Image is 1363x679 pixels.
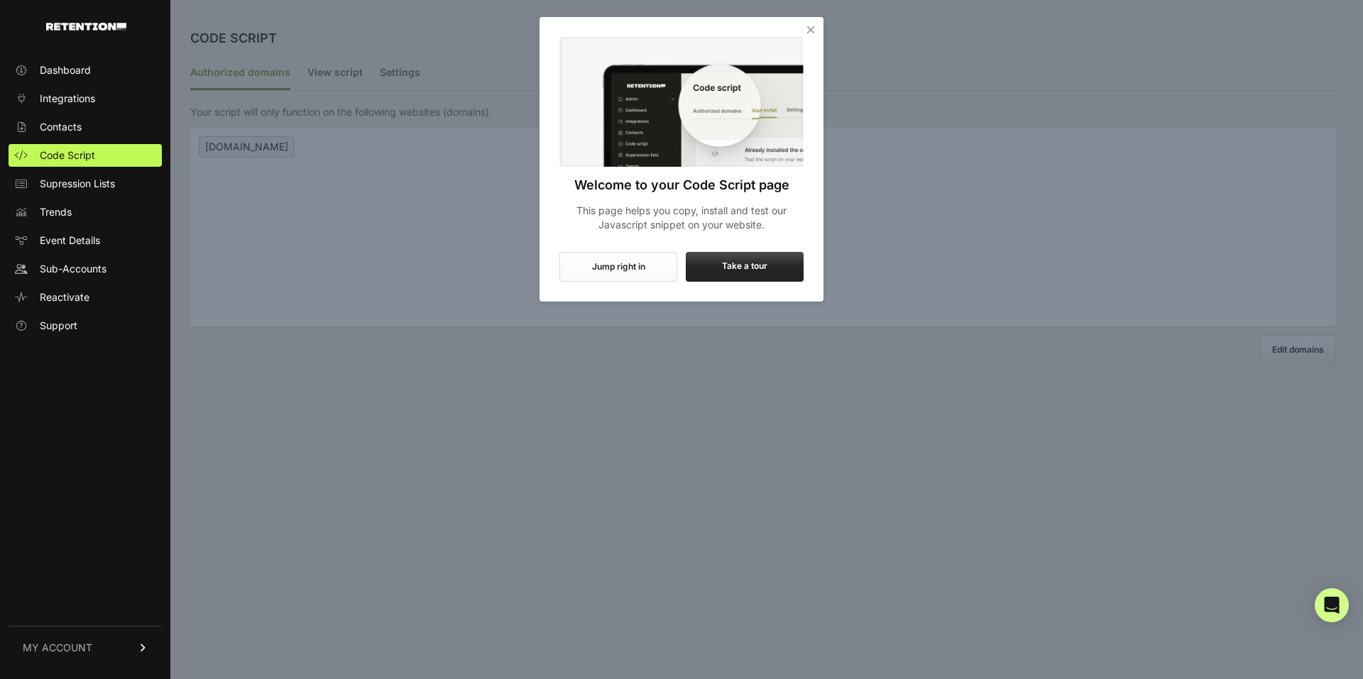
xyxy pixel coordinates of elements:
[9,258,162,280] a: Sub-Accounts
[40,63,91,77] span: Dashboard
[9,314,162,337] a: Support
[9,201,162,223] a: Trends
[40,290,89,304] span: Reactivate
[40,92,95,106] span: Integrations
[559,37,804,167] img: Code Script Onboarding
[9,286,162,309] a: Reactivate
[40,120,82,134] span: Contacts
[804,23,818,37] i: Close
[40,205,72,219] span: Trends
[686,252,804,282] label: Take a tour
[9,144,162,167] a: Code Script
[9,229,162,252] a: Event Details
[559,252,677,282] button: Jump right in
[9,59,162,82] a: Dashboard
[40,148,95,162] span: Code Script
[559,204,804,232] p: This page helps you copy, install and test our Javascript snippet on your website.
[40,177,115,191] span: Supression Lists
[9,116,162,138] a: Contacts
[9,87,162,110] a: Integrations
[1315,588,1349,622] div: Open Intercom Messenger
[40,233,100,248] span: Event Details
[46,23,126,31] img: Retention.com
[9,172,162,195] a: Supression Lists
[40,262,106,276] span: Sub-Accounts
[23,641,92,655] span: MY ACCOUNT
[559,175,804,195] h3: Welcome to your Code Script page
[9,626,162,669] a: MY ACCOUNT
[40,319,77,333] span: Support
